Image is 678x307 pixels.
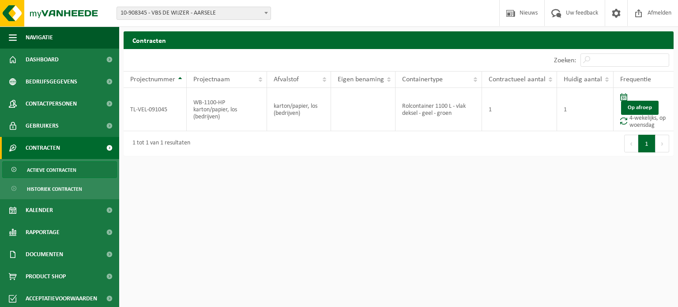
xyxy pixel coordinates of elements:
span: Eigen benaming [338,76,384,83]
a: Historiek contracten [2,180,117,197]
span: Projectnaam [193,76,230,83]
td: 1 [557,88,614,131]
span: Documenten [26,243,63,265]
span: Contactpersonen [26,93,77,115]
span: Bedrijfsgegevens [26,71,77,93]
span: Historiek contracten [27,181,82,197]
span: 10-908345 - VBS DE WIJZER - AARSELE [117,7,271,20]
div: 1 tot 1 van 1 resultaten [128,136,190,152]
button: 1 [638,135,655,152]
button: Previous [624,135,638,152]
span: Navigatie [26,27,53,49]
td: TL-VEL-091045 [124,88,187,131]
span: Dashboard [26,49,59,71]
td: 1 [482,88,557,131]
span: Product Shop [26,265,66,288]
h2: Contracten [124,31,674,49]
span: Frequentie [620,76,651,83]
td: WB-1100-HP karton/papier, los (bedrijven) [187,88,267,131]
button: Next [655,135,669,152]
span: 10-908345 - VBS DE WIJZER - AARSELE [117,7,271,19]
td: 4-wekelijks, op woensdag [614,88,674,131]
span: Contractueel aantal [489,76,546,83]
td: karton/papier, los (bedrijven) [267,88,331,131]
label: Zoeken: [554,57,576,64]
span: Gebruikers [26,115,59,137]
span: Kalender [26,199,53,221]
span: Rapportage [26,221,60,243]
span: Projectnummer [130,76,175,83]
span: Actieve contracten [27,162,76,178]
span: Afvalstof [274,76,299,83]
span: Containertype [402,76,443,83]
span: Huidig aantal [564,76,602,83]
a: Op afroep [621,101,659,115]
a: Actieve contracten [2,161,117,178]
span: Contracten [26,137,60,159]
td: Rolcontainer 1100 L - vlak deksel - geel - groen [395,88,482,131]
